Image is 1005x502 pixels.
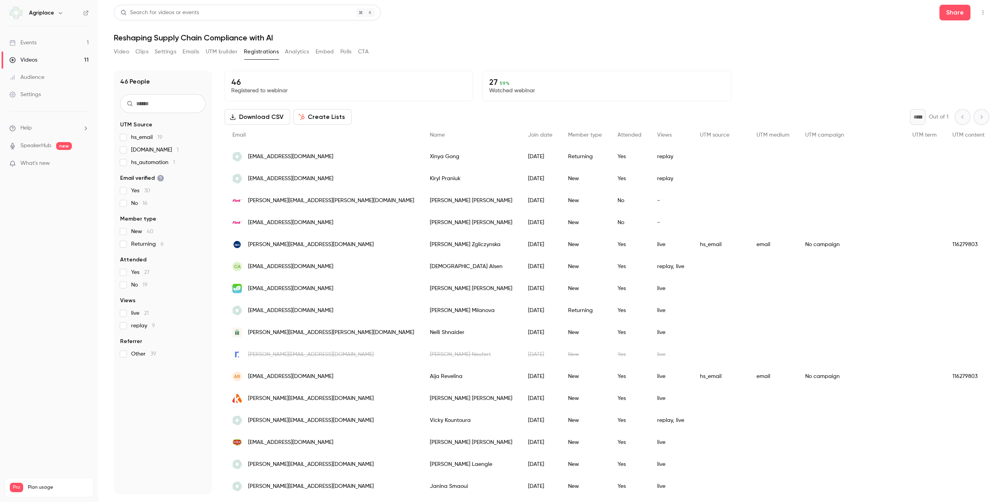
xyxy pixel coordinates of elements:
div: Yes [610,256,649,277]
div: replay, live [649,256,692,277]
div: live [649,299,692,321]
div: Returning [560,299,610,321]
p: 27 [489,77,724,87]
div: my pleasure! i'll get back to you with some updates [13,228,122,243]
span: [PERSON_NAME][EMAIL_ADDRESS][DOMAIN_NAME] [248,350,374,359]
img: freshdelmonte.com [232,438,242,447]
div: user says… [6,99,151,145]
span: Returning [131,240,164,248]
div: [DATE] [520,212,560,234]
span: Attended [120,256,146,264]
div: New [560,453,610,475]
button: Gif picker [37,257,44,263]
div: live [649,431,692,453]
div: No campaign [797,234,904,256]
span: 40 [147,229,153,234]
img: kanzenconsult.com [232,394,242,403]
div: [PERSON_NAME] [PERSON_NAME] [422,212,520,234]
button: Embed [316,46,334,58]
div: email [749,365,797,387]
span: [EMAIL_ADDRESS][DOMAIN_NAME] [248,175,333,183]
h1: Reshaping Supply Chain Compliance with AI [114,33,989,42]
div: [DATE] [520,321,560,343]
img: agriplace.com [232,482,242,491]
span: 21 [144,310,149,316]
span: 30 [144,188,150,193]
span: [EMAIL_ADDRESS][DOMAIN_NAME] [248,285,333,293]
span: UTM content [952,132,985,138]
span: 1 [173,160,175,165]
div: live [649,365,692,387]
span: No [131,199,148,207]
img: ecratum.com [232,350,242,359]
div: user says… [6,199,151,223]
span: Help [20,124,32,132]
span: [PERSON_NAME][EMAIL_ADDRESS][DOMAIN_NAME] [248,416,374,425]
div: 116279803 [945,365,992,387]
button: Settings [155,46,176,58]
img: dpsltd.com [232,240,242,249]
iframe: Noticeable Trigger [79,160,89,167]
span: hs_email [131,133,163,141]
p: Watched webinar [489,87,724,95]
span: [PERSON_NAME][EMAIL_ADDRESS][PERSON_NAME][DOMAIN_NAME] [248,329,414,337]
img: Agriplace [10,7,22,19]
div: Search for videos or events [121,9,199,17]
span: [EMAIL_ADDRESS][DOMAIN_NAME] [248,307,333,315]
section: facet-groups [120,121,206,358]
p: 46 [231,77,466,87]
div: [DATE] [520,475,560,497]
div: Yes [610,343,649,365]
div: New [560,277,610,299]
div: Janina Smaoui [422,475,520,497]
div: Maxim says… [6,145,151,199]
button: Home [123,3,138,18]
div: Yes [610,409,649,431]
div: [PERSON_NAME] Zgliczynska [422,234,520,256]
img: agriplace.com [232,460,242,469]
div: and you can use the create lists feature in contrast to make lists in hubspot [13,47,122,62]
span: UTM term [912,132,937,138]
div: Yes [610,277,649,299]
div: Yes [610,234,649,256]
div: Yep, thanks a lot! [91,199,151,217]
div: No [610,190,649,212]
span: [EMAIL_ADDRESS][DOMAIN_NAME] [248,153,333,161]
span: 19 [157,135,163,140]
button: Video [114,46,129,58]
div: Videos [9,56,37,64]
div: Will iot be able to customie the registration form? Like change the button text from Register to ... [28,99,151,139]
div: New [560,475,610,497]
div: [DATE] [520,146,560,168]
div: Yep, thanks a lot! [97,204,144,212]
span: live [131,309,149,317]
div: [PERSON_NAME] Milanova [422,299,520,321]
div: No campaign [797,365,904,387]
div: user says… [6,73,151,99]
div: Events [9,39,37,47]
img: care4.be [232,284,242,293]
img: niboline.com [232,328,242,337]
div: live [649,321,692,343]
div: that's great feedback. let me share with the team. but i believe the form can't "know" if the eve... [13,150,122,188]
p: Active 30m ago [38,10,78,18]
div: Yes [610,365,649,387]
span: Yes [131,187,150,195]
span: UTM medium [756,132,789,138]
img: goflink.com [232,221,242,224]
h1: Maxim [38,4,58,10]
div: Vicky Kountoura [422,409,520,431]
div: [DATE] [520,453,560,475]
div: [DATE] [520,343,560,365]
span: Join date [528,132,552,138]
button: Download CSV [225,109,290,125]
div: okay thanks. Sorry and one more question 😅 [35,78,144,93]
button: Emoji picker [25,257,31,263]
div: live [649,475,692,497]
span: No [131,281,148,289]
span: AR [234,373,240,380]
span: [PERSON_NAME][EMAIL_ADDRESS][DOMAIN_NAME] [248,482,374,491]
div: Maxim says… [6,42,151,73]
span: Views [657,132,672,138]
div: - [649,190,692,212]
